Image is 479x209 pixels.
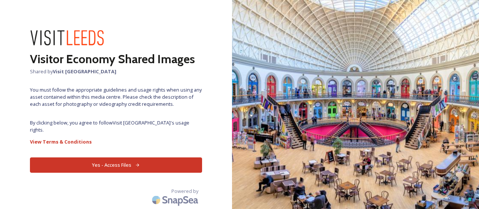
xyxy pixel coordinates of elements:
[30,157,202,173] button: Yes - Access Files
[30,137,202,146] a: View Terms & Conditions
[30,86,202,108] span: You must follow the appropriate guidelines and usage rights when using any asset contained within...
[30,30,105,46] img: download%20(2).png
[53,68,116,75] strong: Visit [GEOGRAPHIC_DATA]
[30,68,202,75] span: Shared by
[30,119,202,133] span: By clicking below, you agree to follow Visit [GEOGRAPHIC_DATA] 's usage rights.
[30,50,202,68] h2: Visitor Economy Shared Images
[150,191,202,209] img: SnapSea Logo
[30,138,92,145] strong: View Terms & Conditions
[171,188,198,195] span: Powered by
